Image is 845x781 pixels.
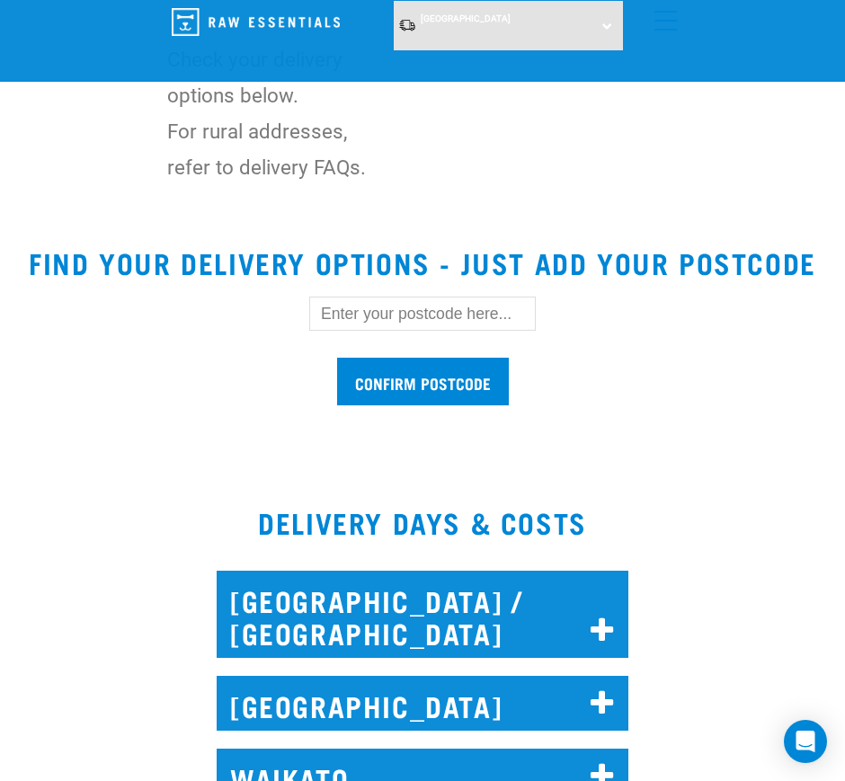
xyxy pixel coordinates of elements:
p: Check your delivery options below. For rural addresses, refer to delivery FAQs. [167,41,371,185]
h2: [GEOGRAPHIC_DATA] / [GEOGRAPHIC_DATA] [217,571,628,658]
div: Open Intercom Messenger [784,720,827,763]
input: Confirm postcode [337,358,509,405]
h2: [GEOGRAPHIC_DATA] [217,676,628,731]
input: Enter your postcode here... [309,297,536,331]
img: van-moving.png [398,18,416,32]
img: Raw Essentials Logo [172,8,340,36]
span: [GEOGRAPHIC_DATA] [421,13,511,23]
h2: Find your delivery options - just add your postcode [22,246,823,279]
